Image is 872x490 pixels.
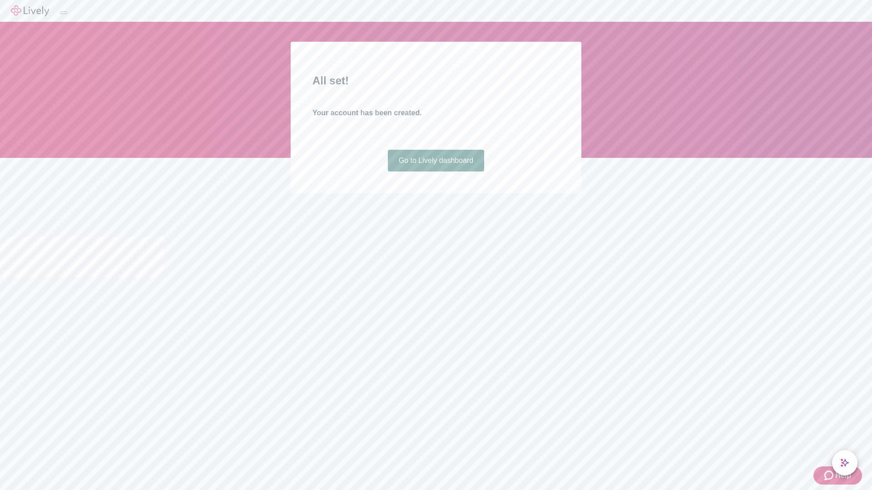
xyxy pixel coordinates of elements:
[832,450,857,475] button: chat
[835,470,851,481] span: Help
[312,73,560,89] h2: All set!
[60,11,67,14] button: Log out
[11,5,49,16] img: Lively
[840,458,849,467] svg: Lively AI Assistant
[312,108,560,118] h4: Your account has been created.
[813,466,862,485] button: Zendesk support iconHelp
[388,150,485,171] a: Go to Lively dashboard
[824,470,835,481] svg: Zendesk support icon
